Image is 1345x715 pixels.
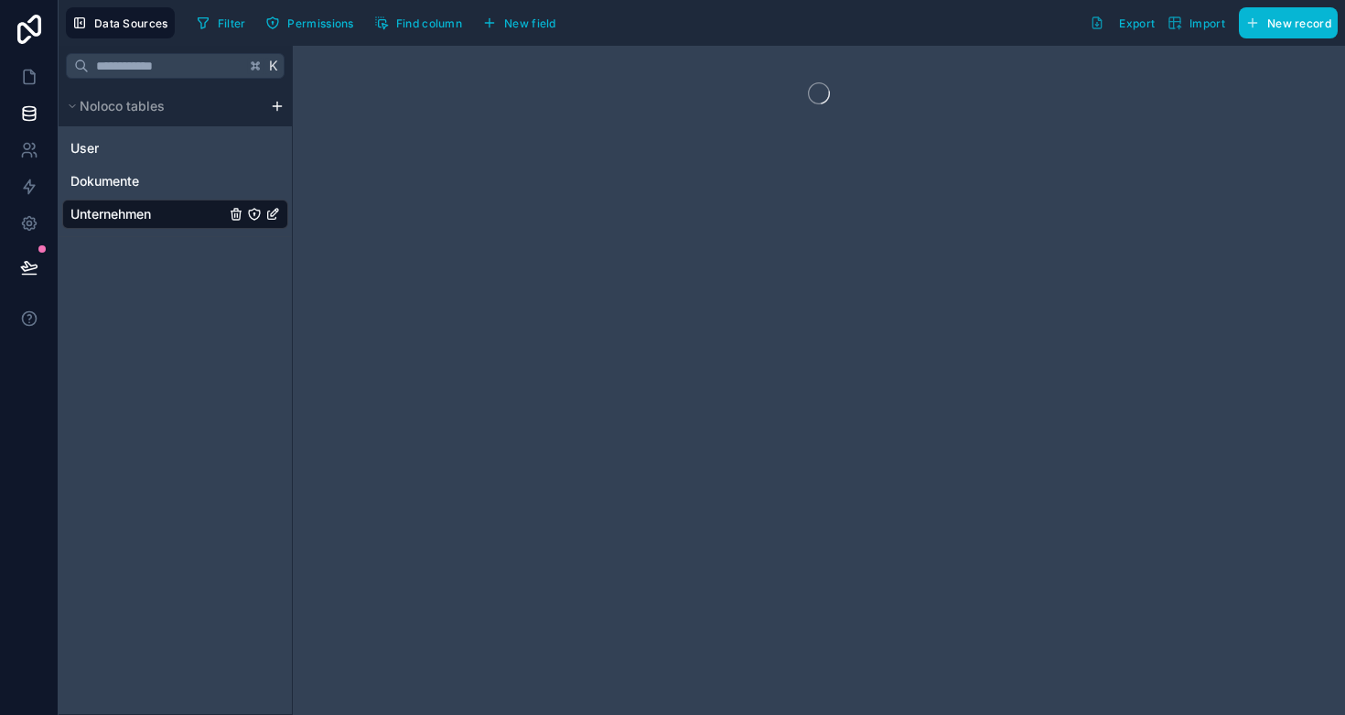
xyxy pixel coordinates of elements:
button: New field [476,9,563,37]
button: Find column [368,9,468,37]
span: Data Sources [94,16,168,30]
span: K [267,60,280,72]
button: Filter [189,9,253,37]
button: New record [1239,7,1338,38]
span: Export [1119,16,1155,30]
span: New field [504,16,556,30]
a: Permissions [259,9,367,37]
button: Data Sources [66,7,175,38]
a: New record [1232,7,1338,38]
span: Permissions [287,16,353,30]
span: New record [1267,16,1331,30]
span: Find column [396,16,462,30]
button: Export [1083,7,1161,38]
span: Filter [218,16,246,30]
span: Import [1189,16,1225,30]
button: Permissions [259,9,360,37]
button: Import [1161,7,1232,38]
